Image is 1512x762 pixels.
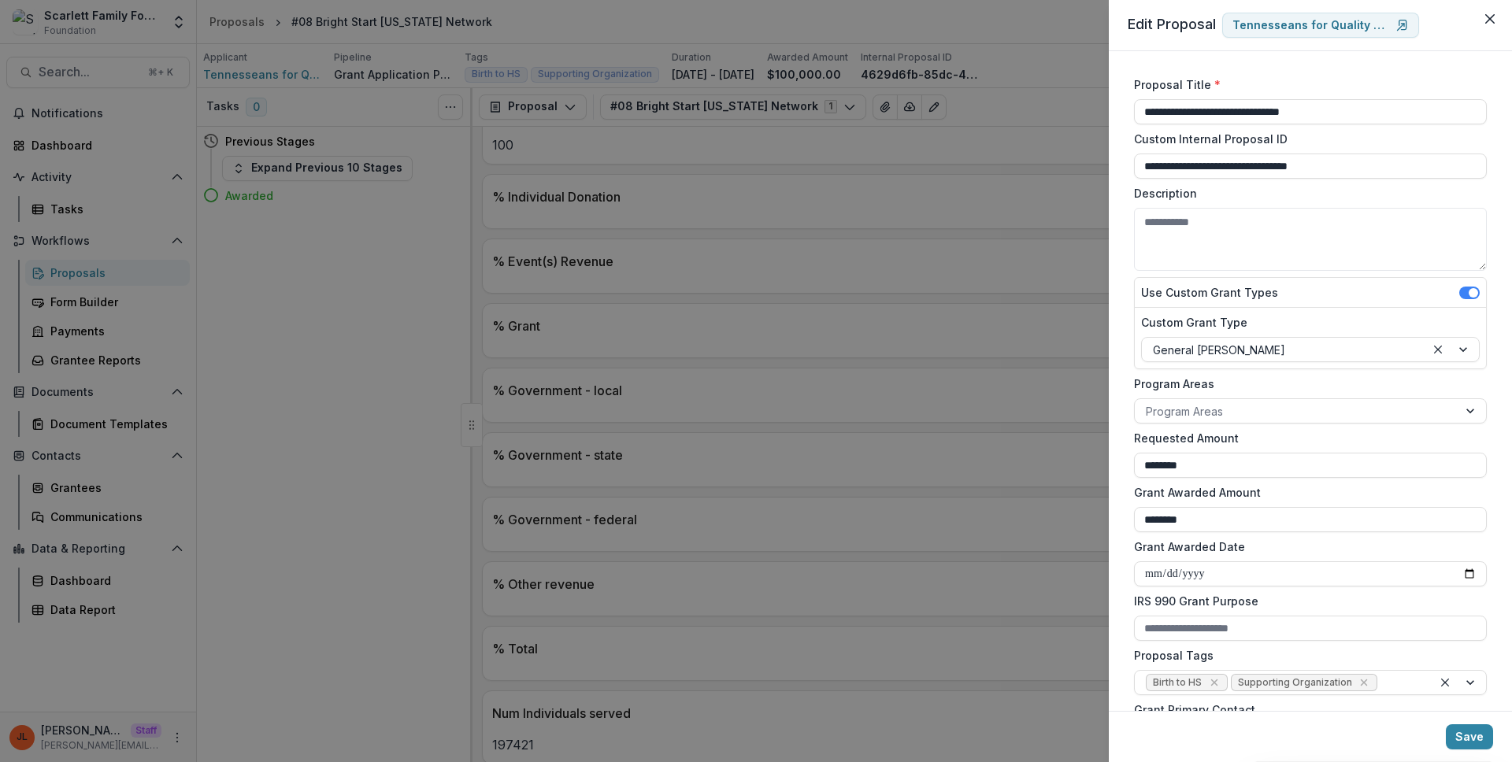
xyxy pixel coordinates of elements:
[1134,76,1477,93] label: Proposal Title
[1477,6,1503,31] button: Close
[1429,340,1447,359] div: Clear selected options
[1206,675,1222,690] div: Remove Birth to HS
[1134,185,1477,202] label: Description
[1128,16,1216,32] span: Edit Proposal
[1141,284,1278,301] label: Use Custom Grant Types
[1134,593,1477,609] label: IRS 990 Grant Purpose
[1134,375,1477,392] label: Program Areas
[1134,430,1477,446] label: Requested Amount
[1446,724,1493,749] button: Save
[1134,701,1477,718] label: Grant Primary Contact
[1134,131,1477,147] label: Custom Internal Proposal ID
[1222,13,1419,38] a: Tennesseans for Quality Early Education (TQEE)
[1141,314,1470,331] label: Custom Grant Type
[1134,484,1477,501] label: Grant Awarded Amount
[1356,675,1372,690] div: Remove Supporting Organization
[1436,673,1455,692] div: Clear selected options
[1134,647,1477,664] label: Proposal Tags
[1134,538,1477,555] label: Grant Awarded Date
[1153,677,1202,688] span: Birth to HS
[1232,19,1390,32] p: Tennesseans for Quality Early Education (TQEE)
[1238,677,1352,688] span: Supporting Organization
